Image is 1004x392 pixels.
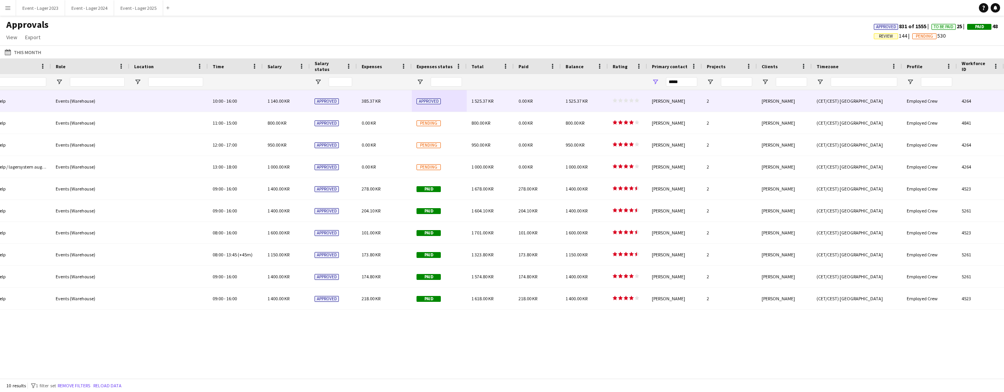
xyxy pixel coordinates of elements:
[213,186,223,192] span: 09:00
[757,222,812,243] div: [PERSON_NAME]
[812,200,902,221] div: (CET/CEST) [GEOGRAPHIC_DATA]
[315,120,339,126] span: Approved
[471,98,493,104] span: 1 525.37 KR
[518,142,533,148] span: 0.00 KR
[315,230,339,236] span: Approved
[471,64,484,69] span: Total
[417,142,441,148] span: Pending
[224,252,226,258] span: -
[226,98,237,104] span: 16:00
[957,156,1004,178] div: 4264
[876,24,896,29] span: Approved
[957,134,1004,156] div: 4264
[224,208,226,214] span: -
[3,32,20,42] a: View
[417,274,441,280] span: Paid
[148,77,203,87] input: Location Filter Input
[647,178,702,200] div: [PERSON_NAME]
[812,222,902,243] div: (CET/CEST) [GEOGRAPHIC_DATA]
[213,142,223,148] span: 12:00
[702,156,757,178] div: 2
[967,23,998,30] span: 48
[518,296,537,301] span: 218.00 KR
[226,186,237,192] span: 16:00
[907,208,938,214] span: Employed Crew
[70,77,125,87] input: Role Filter Input
[518,98,533,104] span: 0.00 KR
[957,178,1004,200] div: 4523
[934,24,953,29] span: To Be Paid
[267,64,282,69] span: Salary
[916,34,933,39] span: Pending
[51,178,129,200] div: Events (Warehouse)
[471,252,493,258] span: 1 323.80 KR
[647,222,702,243] div: [PERSON_NAME]
[812,244,902,265] div: (CET/CEST) [GEOGRAPHIC_DATA]
[471,208,493,214] span: 1 604.10 KR
[647,200,702,221] div: [PERSON_NAME]
[226,252,237,258] span: 13:45
[907,164,938,170] span: Employed Crew
[362,252,380,258] span: 173.80 KR
[879,34,893,39] span: Review
[912,32,946,39] span: 530
[874,23,931,30] span: 831 of 1555
[721,77,752,87] input: Projects Filter Input
[6,34,17,41] span: View
[647,90,702,112] div: [PERSON_NAME]
[329,77,352,87] input: Salary status Filter Input
[518,252,537,258] span: 173.80 KR
[417,64,453,69] span: Expenses status
[647,156,702,178] div: [PERSON_NAME]
[417,78,424,85] button: Open Filter Menu
[267,98,289,104] span: 1 140.00 KR
[315,208,339,214] span: Approved
[647,112,702,134] div: [PERSON_NAME]
[267,208,289,214] span: 1 400.00 KR
[224,142,226,148] span: -
[362,274,380,279] span: 174.80 KR
[213,296,223,301] span: 09:00
[907,252,938,258] span: Employed Crew
[957,90,1004,112] div: 4264
[224,98,226,104] span: -
[224,186,226,192] span: -
[757,200,812,221] div: [PERSON_NAME]
[65,0,114,16] button: Event - Lager 2024
[566,230,587,236] span: 1 600.00 KR
[907,120,938,126] span: Employed Crew
[362,186,380,192] span: 278.00 KR
[134,64,154,69] span: Location
[51,244,129,265] div: Events (Warehouse)
[702,112,757,134] div: 2
[267,142,286,148] span: 950.00 KR
[213,164,223,170] span: 13:00
[776,77,807,87] input: Clients Filter Input
[907,142,938,148] span: Employed Crew
[213,98,223,104] span: 10:00
[362,98,380,104] span: 385.37 KR
[757,156,812,178] div: [PERSON_NAME]
[907,186,938,192] span: Employed Crew
[25,34,40,41] span: Export
[213,274,223,279] span: 09:00
[213,208,223,214] span: 09:00
[817,78,824,85] button: Open Filter Menu
[226,296,237,301] span: 16:00
[812,156,902,178] div: (CET/CEST) [GEOGRAPHIC_DATA]
[362,208,380,214] span: 204.10 KR
[647,244,702,265] div: [PERSON_NAME]
[518,208,537,214] span: 204.10 KR
[56,381,92,390] button: Remove filters
[812,90,902,112] div: (CET/CEST) [GEOGRAPHIC_DATA]
[647,134,702,156] div: [PERSON_NAME]
[907,78,914,85] button: Open Filter Menu
[957,200,1004,221] div: 5261
[702,200,757,221] div: 2
[566,64,584,69] span: Balance
[518,230,537,236] span: 101.00 KR
[957,222,1004,243] div: 4523
[566,142,584,148] span: 950.00 KR
[812,288,902,309] div: (CET/CEST) [GEOGRAPHIC_DATA]
[362,230,380,236] span: 101.00 KR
